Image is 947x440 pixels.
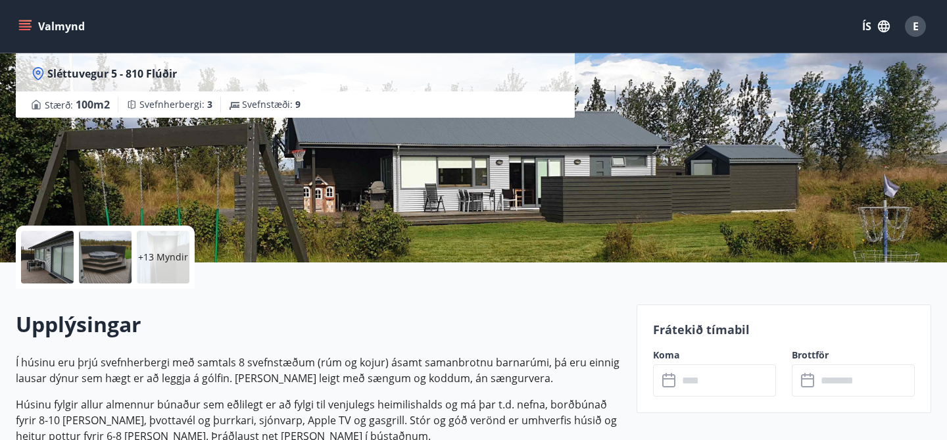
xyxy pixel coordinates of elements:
[653,349,776,362] label: Koma
[207,98,212,110] span: 3
[792,349,915,362] label: Brottför
[900,11,931,42] button: E
[47,66,177,81] span: Sléttuvegur 5 - 810 Flúðir
[242,98,301,111] span: Svefnstæði :
[16,354,621,386] p: Í húsinu eru þrjú svefnherbergi með samtals 8 svefnstæðum (rúm og kojur) ásamt samanbrotnu barnar...
[45,97,110,112] span: Stærð :
[76,97,110,112] span: 100 m2
[16,310,621,339] h2: Upplýsingar
[855,14,897,38] button: ÍS
[913,19,919,34] span: E
[139,98,212,111] span: Svefnherbergi :
[138,251,188,264] p: +13 Myndir
[16,14,90,38] button: menu
[653,321,915,338] p: Frátekið tímabil
[295,98,301,110] span: 9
